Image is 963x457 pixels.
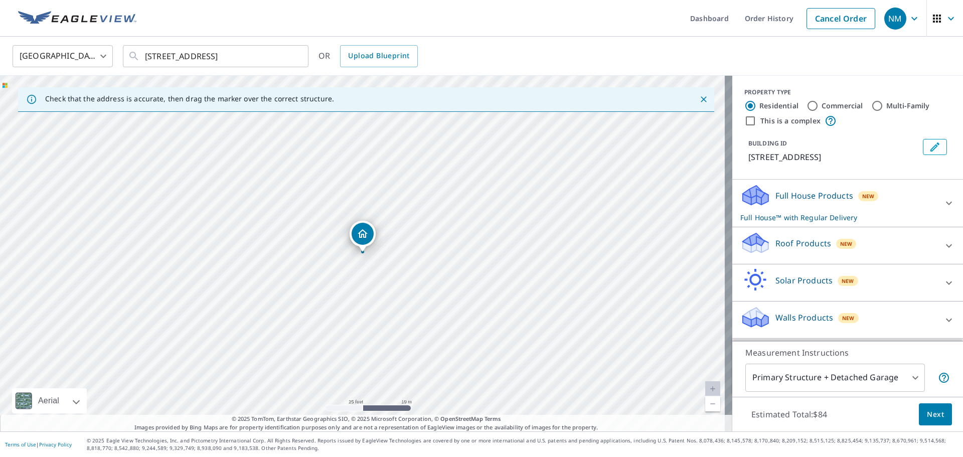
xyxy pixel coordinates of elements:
span: Upload Blueprint [348,50,409,62]
div: Solar ProductsNew [740,268,955,297]
button: Close [697,93,710,106]
div: NM [884,8,906,30]
label: Commercial [822,101,863,111]
span: Your report will include the primary structure and a detached garage if one exists. [938,372,950,384]
div: Full House ProductsNewFull House™ with Regular Delivery [740,184,955,223]
button: Edit building 1 [923,139,947,155]
div: [GEOGRAPHIC_DATA] [13,42,113,70]
span: New [842,277,854,285]
img: EV Logo [18,11,136,26]
p: © 2025 Eagle View Technologies, Inc. and Pictometry International Corp. All Rights Reserved. Repo... [87,437,958,452]
p: Walls Products [775,312,833,324]
a: Cancel Order [807,8,875,29]
input: Search by address or latitude-longitude [145,42,288,70]
a: Current Level 20, Zoom Out [705,396,720,411]
a: Current Level 20, Zoom In Disabled [705,381,720,396]
span: Next [927,408,944,421]
a: OpenStreetMap [440,415,483,422]
p: Estimated Total: $84 [743,403,835,425]
div: OR [318,45,418,67]
a: Terms of Use [5,441,36,448]
div: Primary Structure + Detached Garage [745,364,925,392]
div: Dropped pin, building 1, Residential property, 4480 NW 174th Ave Portland, OR 97229 [350,221,376,252]
span: © 2025 TomTom, Earthstar Geographics SIO, © 2025 Microsoft Corporation, © [232,415,501,423]
p: Measurement Instructions [745,347,950,359]
p: Roof Products [775,237,831,249]
button: Next [919,403,952,426]
p: [STREET_ADDRESS] [748,151,919,163]
div: Roof ProductsNew [740,231,955,260]
p: Solar Products [775,274,833,286]
span: New [842,314,855,322]
label: Multi-Family [886,101,930,111]
span: New [840,240,853,248]
a: Upload Blueprint [340,45,417,67]
p: Full House Products [775,190,853,202]
div: Aerial [35,388,62,413]
p: BUILDING ID [748,139,787,147]
label: This is a complex [760,116,821,126]
div: Walls ProductsNew [740,306,955,334]
span: New [862,192,875,200]
div: Aerial [12,388,87,413]
label: Residential [759,101,798,111]
div: PROPERTY TYPE [744,88,951,97]
p: Check that the address is accurate, then drag the marker over the correct structure. [45,94,334,103]
a: Privacy Policy [39,441,72,448]
p: | [5,441,72,447]
a: Terms [485,415,501,422]
p: Full House™ with Regular Delivery [740,212,937,223]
